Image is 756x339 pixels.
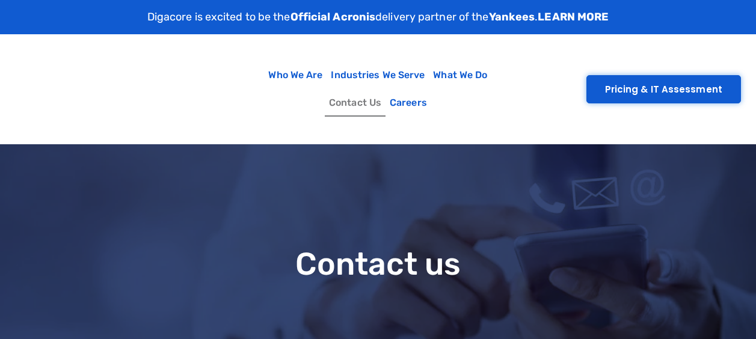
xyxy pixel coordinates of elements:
nav: Menu [257,61,499,117]
strong: Official Acronis [290,10,376,23]
a: Contact Us [325,89,386,117]
img: Digacore Logo [21,40,251,138]
p: Digacore is excited to be the delivery partner of the . [147,9,609,25]
a: Pricing & IT Assessment [586,75,741,103]
a: What We Do [429,61,491,89]
strong: Yankees [489,10,535,23]
span: Pricing & IT Assessment [605,85,722,94]
h1: Contact us [6,247,750,281]
a: LEARN MORE [538,10,609,23]
a: Who We Are [264,61,327,89]
a: Industries We Serve [327,61,429,89]
a: Careers [386,89,431,117]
